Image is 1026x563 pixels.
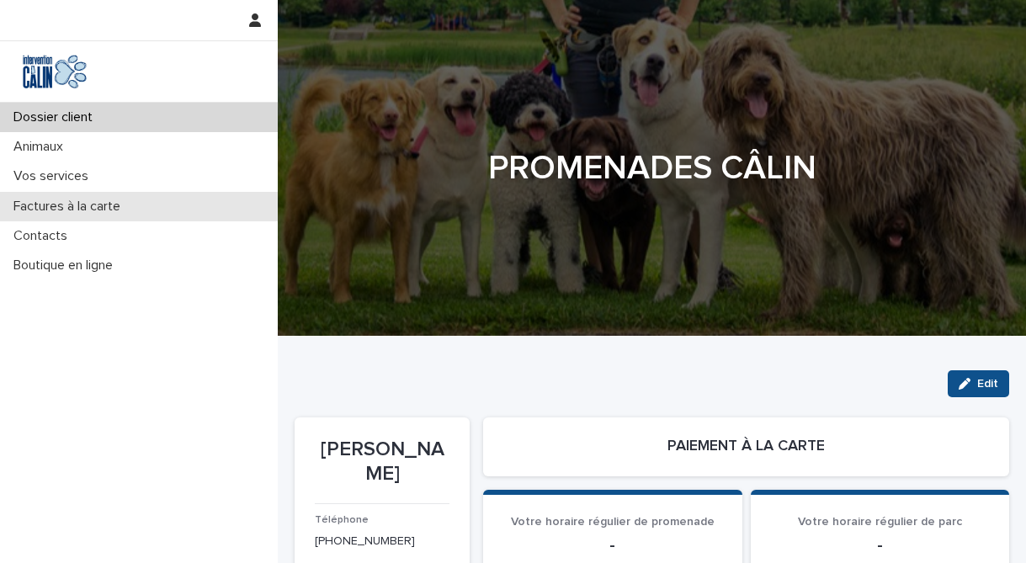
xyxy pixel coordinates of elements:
p: [PERSON_NAME] [315,438,449,486]
button: Edit [948,370,1009,397]
a: [PHONE_NUMBER] [315,535,415,547]
p: Dossier client [7,109,106,125]
h2: PAIEMENT À LA CARTE [667,438,825,456]
span: Votre horaire régulier de promenade [511,516,715,528]
p: - [503,535,721,555]
p: Animaux [7,139,77,155]
p: - [771,535,989,555]
h1: PROMENADES CÂLIN [295,148,1009,189]
p: Contacts [7,228,81,244]
span: Votre horaire régulier de parc [798,516,962,528]
p: Vos services [7,168,102,184]
img: Y0SYDZVsQvbSeSFpbQoq [13,55,96,88]
p: Factures à la carte [7,199,134,215]
span: Edit [977,378,998,390]
p: Boutique en ligne [7,258,126,274]
span: Téléphone [315,515,369,525]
